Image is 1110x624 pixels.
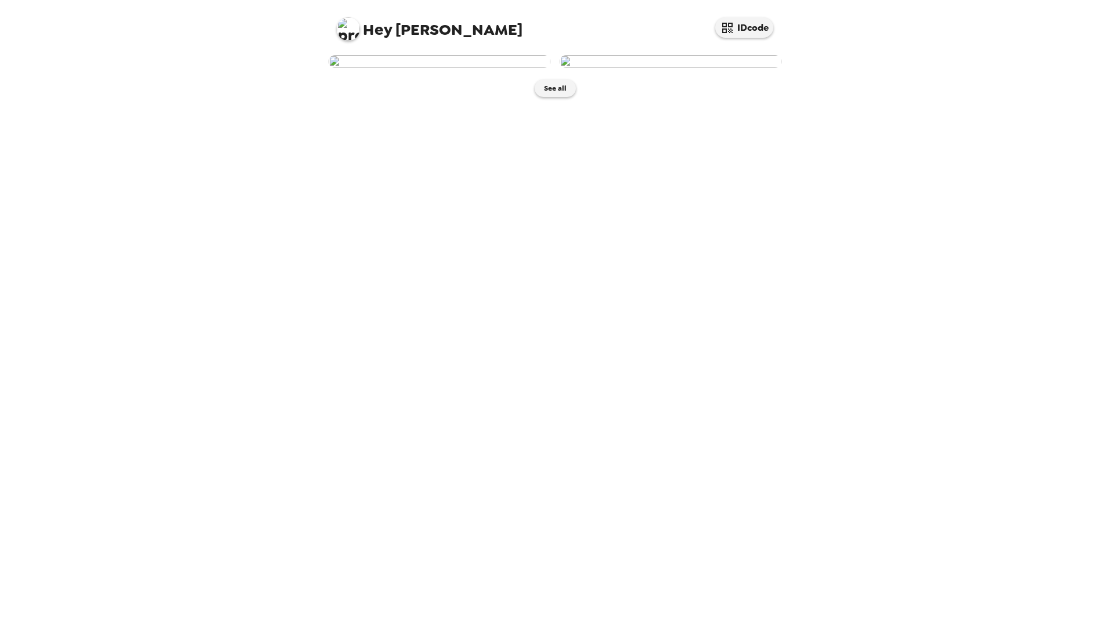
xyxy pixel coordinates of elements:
img: user-273834 [560,55,781,68]
img: user-274645 [329,55,550,68]
span: [PERSON_NAME] [337,12,522,38]
span: Hey [363,19,392,40]
button: See all [535,80,576,97]
button: IDcode [715,17,773,38]
img: profile pic [337,17,360,41]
